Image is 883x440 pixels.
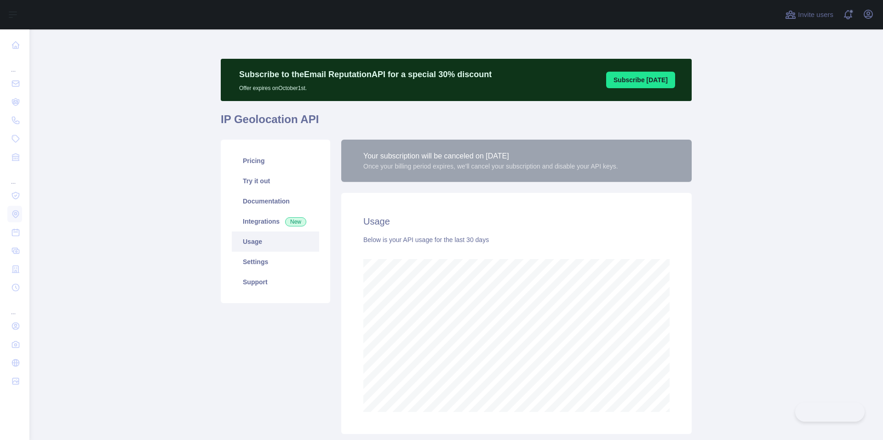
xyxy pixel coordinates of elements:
[232,252,319,272] a: Settings
[221,112,692,134] h1: IP Geolocation API
[795,402,865,422] iframe: Toggle Customer Support
[239,81,492,92] p: Offer expires on October 1st.
[7,167,22,186] div: ...
[7,55,22,73] div: ...
[232,231,319,252] a: Usage
[232,272,319,292] a: Support
[606,72,675,88] button: Subscribe [DATE]
[285,217,306,226] span: New
[363,215,670,228] h2: Usage
[363,162,618,171] div: Once your billing period expires, we'll cancel your subscription and disable your API keys.
[232,171,319,191] a: Try it out
[7,298,22,316] div: ...
[798,10,833,20] span: Invite users
[232,151,319,171] a: Pricing
[232,191,319,211] a: Documentation
[783,7,835,22] button: Invite users
[363,151,618,162] div: Your subscription will be canceled on [DATE]
[239,68,492,81] p: Subscribe to the Email Reputation API for a special 30 % discount
[363,235,670,244] div: Below is your API usage for the last 30 days
[232,211,319,231] a: Integrations New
